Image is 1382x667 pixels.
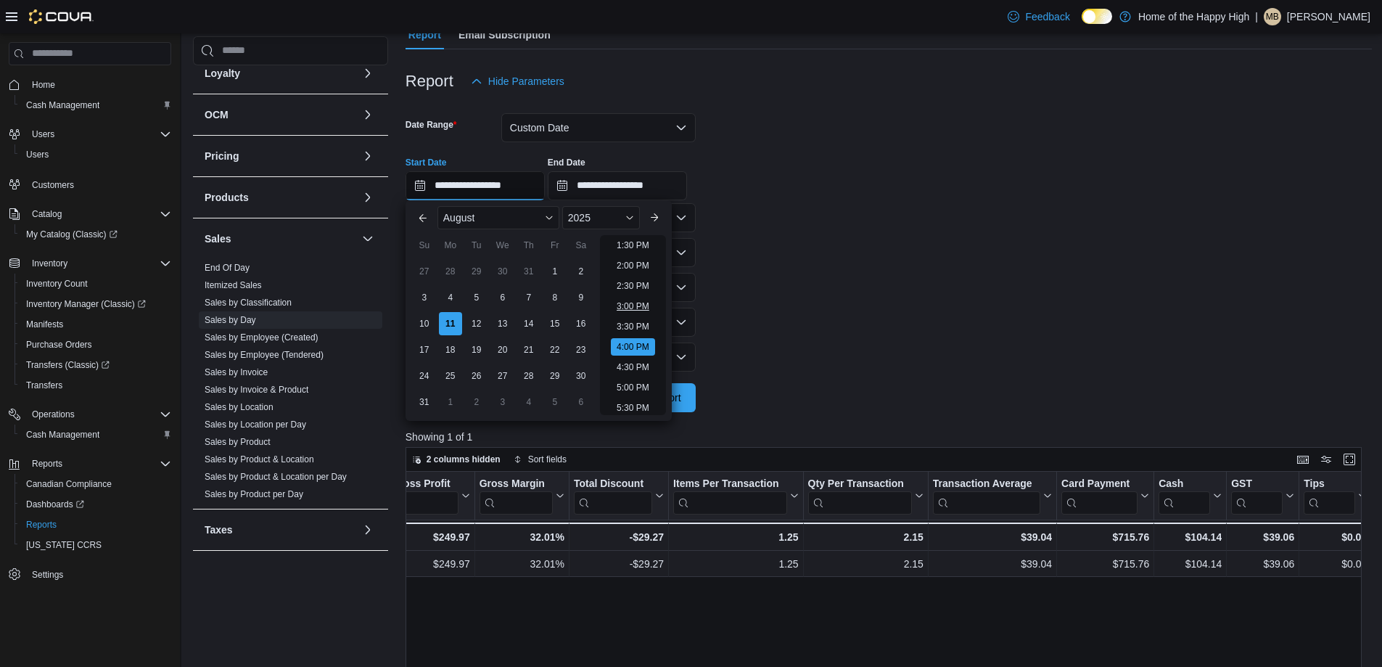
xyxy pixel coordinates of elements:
[20,426,105,443] a: Cash Management
[3,124,177,144] button: Users
[26,76,61,94] a: Home
[20,97,171,114] span: Cash Management
[1061,528,1149,546] div: $715.76
[32,409,75,420] span: Operations
[15,494,177,515] a: Dashboards
[26,255,73,272] button: Inventory
[479,478,552,491] div: Gross Margin
[600,235,666,415] ul: Time
[1304,478,1367,515] button: Tips
[205,297,292,308] span: Sales by Classification
[205,279,262,291] span: Itemized Sales
[32,79,55,91] span: Home
[359,147,377,165] button: Pricing
[1231,478,1283,491] div: GST
[574,555,664,573] div: -$29.27
[611,399,655,417] li: 5:30 PM
[569,234,593,257] div: Sa
[1138,8,1249,25] p: Home of the Happy High
[205,384,308,396] span: Sales by Invoice & Product
[15,294,177,314] a: Inventory Manager (Classic)
[15,144,177,165] button: Users
[413,286,436,309] div: day-3
[20,356,171,374] span: Transfers (Classic)
[392,555,470,573] div: $249.97
[205,298,292,308] a: Sales by Classification
[20,536,107,554] a: [US_STATE] CCRS
[488,74,564,89] span: Hide Parameters
[26,319,63,330] span: Manifests
[807,478,923,515] button: Qty Per Transaction
[15,355,177,375] a: Transfers (Classic)
[20,426,171,443] span: Cash Management
[205,489,303,499] a: Sales by Product per Day
[26,359,110,371] span: Transfers (Classic)
[20,516,62,533] a: Reports
[26,565,171,584] span: Settings
[807,478,911,515] div: Qty Per Transaction
[1304,478,1355,491] div: Tips
[491,364,514,388] div: day-27
[491,338,514,361] div: day-20
[543,364,567,388] div: day-29
[569,364,593,388] div: day-30
[26,126,171,143] span: Users
[437,206,559,229] div: Button. Open the month selector. August is currently selected.
[15,515,177,535] button: Reports
[205,436,271,448] span: Sales by Product
[1061,555,1149,573] div: $715.76
[543,390,567,414] div: day-5
[20,475,171,493] span: Canadian Compliance
[205,190,356,205] button: Products
[205,454,314,465] span: Sales by Product & Location
[26,205,67,223] button: Catalog
[673,478,787,491] div: Items Per Transaction
[26,478,112,490] span: Canadian Compliance
[26,566,69,584] a: Settings
[1159,478,1222,515] button: Cash
[406,157,447,168] label: Start Date
[205,488,303,500] span: Sales by Product per Day
[1159,555,1222,573] div: $104.14
[205,280,262,290] a: Itemized Sales
[675,212,687,224] button: Open list of options
[465,312,488,335] div: day-12
[15,474,177,494] button: Canadian Compliance
[933,478,1040,491] div: Transaction Average
[517,390,540,414] div: day-4
[479,478,552,515] div: Gross Margin
[205,232,356,246] button: Sales
[807,478,911,491] div: Qty Per Transaction
[32,569,63,581] span: Settings
[20,275,94,292] a: Inventory Count
[205,107,229,122] h3: OCM
[443,212,475,224] span: August
[26,149,49,160] span: Users
[517,312,540,335] div: day-14
[26,175,171,193] span: Customers
[20,336,98,353] a: Purchase Orders
[465,260,488,283] div: day-29
[20,146,171,163] span: Users
[643,206,666,229] button: Next month
[562,206,640,229] div: Button. Open the year selector. 2025 is currently selected.
[32,458,62,470] span: Reports
[517,338,540,361] div: day-21
[26,255,171,272] span: Inventory
[933,478,1040,515] div: Transaction Average
[1231,555,1294,573] div: $39.06
[3,564,177,585] button: Settings
[15,314,177,335] button: Manifests
[1304,478,1355,515] div: Tips
[611,298,655,315] li: 3:00 PM
[3,173,177,195] button: Customers
[3,253,177,274] button: Inventory
[491,260,514,283] div: day-30
[408,20,441,49] span: Report
[1231,478,1294,515] button: GST
[15,375,177,396] button: Transfers
[205,367,268,377] a: Sales by Invoice
[26,380,62,391] span: Transfers
[205,420,306,430] a: Sales by Location per Day
[491,234,514,257] div: We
